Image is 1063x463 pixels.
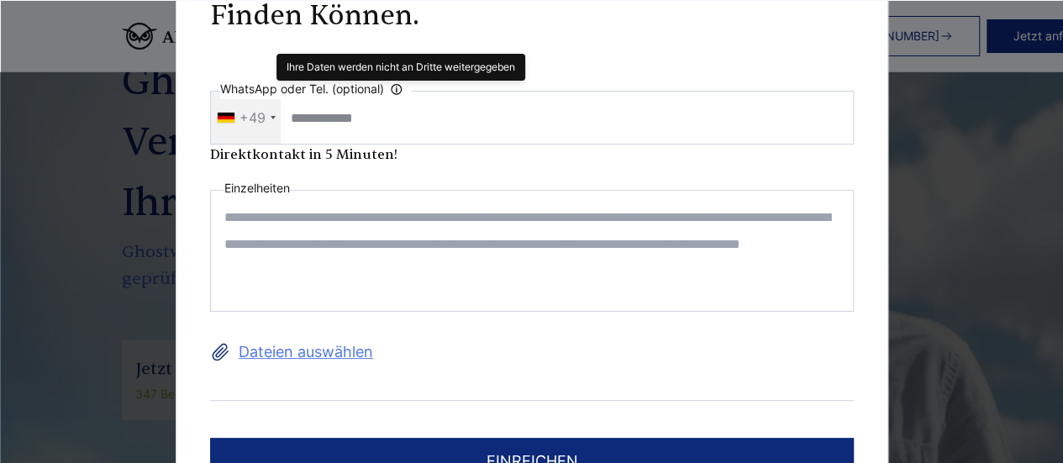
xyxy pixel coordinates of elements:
[239,104,266,131] div: +49
[210,145,854,165] div: Direktkontakt in 5 Minuten!
[220,79,411,99] label: WhatsApp oder Tel. (optional)
[224,178,290,198] label: Einzelheiten
[276,54,525,81] span: Ihre Daten werden nicht an Dritte weitergegeben
[211,92,281,144] div: Telephone country code
[210,339,854,366] label: Dateien auswählen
